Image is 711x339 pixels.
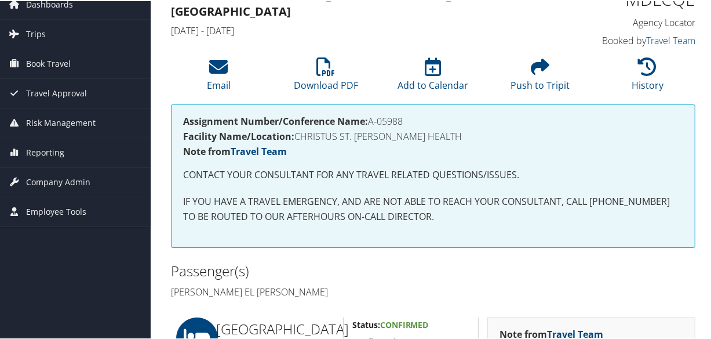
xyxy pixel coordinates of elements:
span: Book Travel [26,48,71,77]
span: Company Admin [26,167,90,196]
a: Download PDF [294,63,358,91]
span: Confirmed [380,318,429,329]
a: Travel Team [231,144,287,157]
a: History [632,63,663,91]
span: Employee Tools [26,196,86,225]
strong: Assignment Number/Conference Name: [183,114,368,127]
span: Trips [26,19,46,48]
h4: Booked by [577,33,695,46]
a: Travel Team [646,33,695,46]
a: Add to Calendar [398,63,469,91]
h4: [DATE] - [DATE] [171,23,560,36]
h4: Agency Locator [577,15,695,28]
span: Reporting [26,137,64,166]
a: Email [207,63,231,91]
strong: Facility Name/Location: [183,129,294,142]
h2: Passenger(s) [171,260,425,280]
p: CONTACT YOUR CONSULTANT FOR ANY TRAVEL RELATED QUESTIONS/ISSUES. [183,167,683,182]
span: Travel Approval [26,78,87,107]
span: Risk Management [26,107,96,136]
strong: Status: [352,318,380,329]
p: IF YOU HAVE A TRAVEL EMERGENCY, AND ARE NOT ABLE TO REACH YOUR CONSULTANT, CALL [PHONE_NUMBER] TO... [183,193,683,223]
h4: [PERSON_NAME] El [PERSON_NAME] [171,284,425,297]
strong: Note from [183,144,287,157]
h4: CHRISTUS ST. [PERSON_NAME] HEALTH [183,131,683,140]
h4: A-05988 [183,116,683,125]
a: Push to Tripit [511,63,570,91]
